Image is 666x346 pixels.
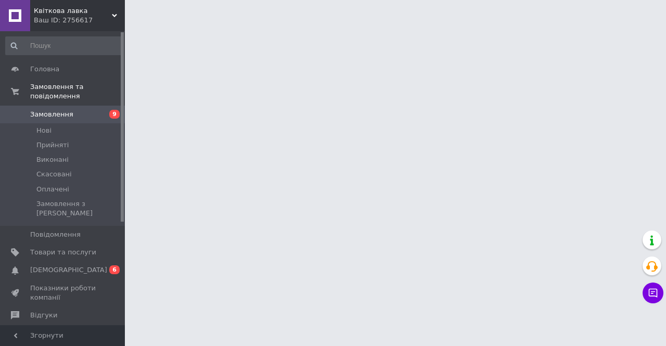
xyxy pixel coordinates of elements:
span: Прийняті [36,140,69,150]
span: 9 [109,110,120,119]
span: Скасовані [36,170,72,179]
span: Повідомлення [30,230,81,239]
span: Замовлення та повідомлення [30,82,125,101]
span: Виконані [36,155,69,164]
span: Показники роботи компанії [30,284,96,302]
span: Головна [30,65,59,74]
span: 6 [109,265,120,274]
div: Ваш ID: 2756617 [34,16,125,25]
span: Замовлення [30,110,73,119]
span: Квіткова лавка [34,6,112,16]
span: Замовлення з [PERSON_NAME] [36,199,122,218]
span: Відгуки [30,311,57,320]
span: Товари та послуги [30,248,96,257]
input: Пошук [5,36,123,55]
span: Нові [36,126,52,135]
span: [DEMOGRAPHIC_DATA] [30,265,107,275]
span: Оплачені [36,185,69,194]
button: Чат з покупцем [643,283,663,303]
